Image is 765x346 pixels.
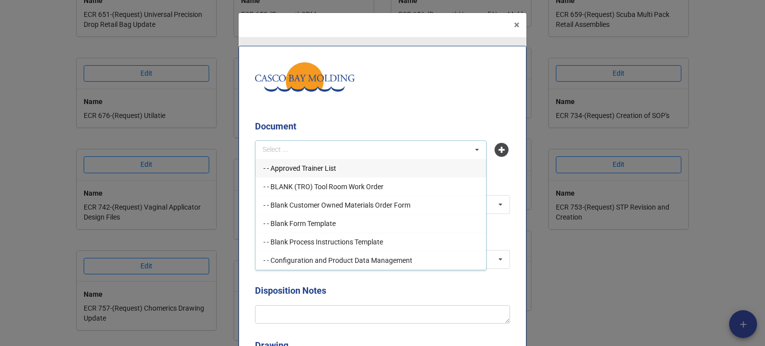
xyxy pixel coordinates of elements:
[263,183,383,191] span: - - BLANK (TRO) Tool Room Work Order
[263,201,410,209] span: - - Blank Customer Owned Materials Order Form
[255,284,326,298] label: Disposition Notes
[263,256,412,264] span: - - Configuration and Product Data Management
[263,220,336,228] span: - - Blank Form Template
[255,62,355,92] img: ltfiPdBR88%2FCasco%20Bay%20Molding%20Logo.png
[255,119,296,133] label: Document
[263,164,336,172] span: - - Approved Trainer List
[514,19,519,31] span: ×
[263,238,383,246] span: - - Blank Process Instructions Template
